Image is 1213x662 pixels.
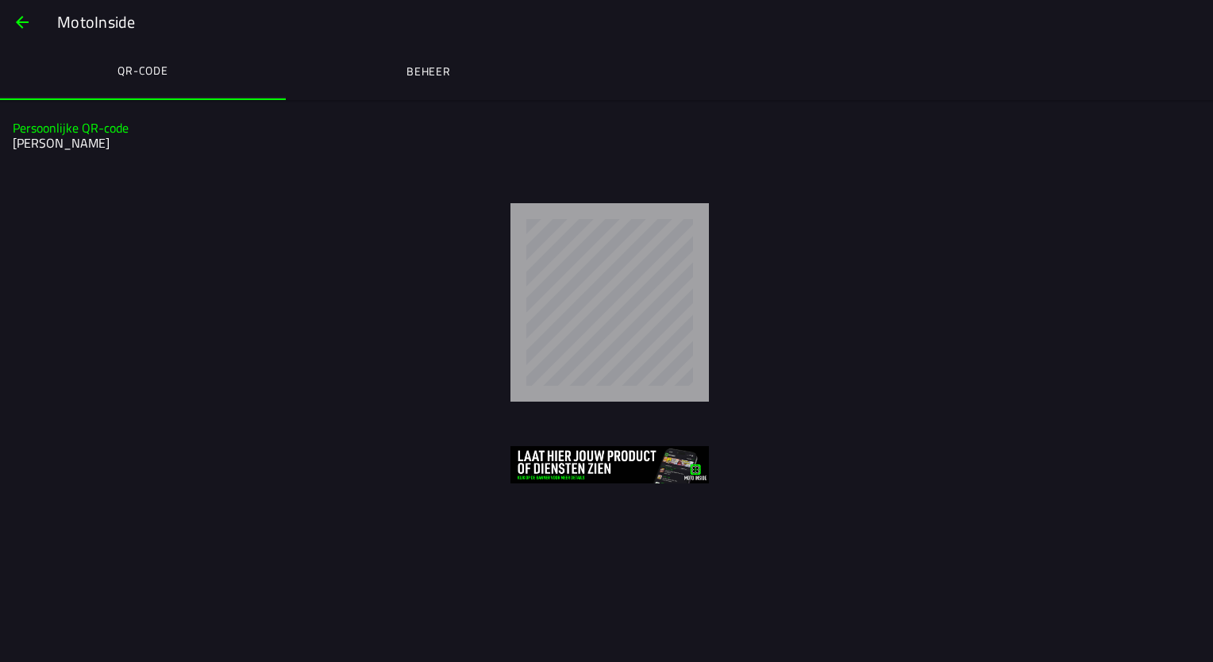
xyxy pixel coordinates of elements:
img: 3aIYlL6QKUbivt9DV25VFlEvHnuiQfq7KXcuOtS6.jpg [510,446,709,483]
ion-label: QR-code [117,62,168,79]
h2: [PERSON_NAME] [13,136,1196,151]
ion-text: Persoonlijke QR-code [13,118,129,137]
ion-label: Beheer [406,63,451,80]
ion-title: MotoInside [41,10,1213,34]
